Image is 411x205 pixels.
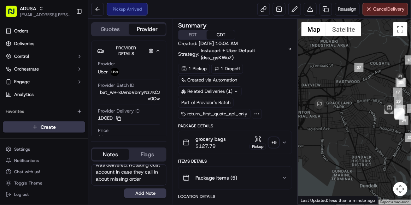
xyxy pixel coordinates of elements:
[24,74,89,80] div: We're available if you need us!
[178,123,292,129] div: Package Details
[178,75,240,85] a: Created via Automation
[67,102,113,109] span: API Documentation
[3,3,73,20] button: ADUSA[EMAIL_ADDRESS][PERSON_NAME][DOMAIN_NAME]
[7,103,13,108] div: 📗
[3,76,85,88] button: Engage
[14,180,42,186] span: Toggle Theme
[98,115,121,121] button: 1DCED
[178,131,292,154] button: grocery bags$127.79Pickup+9
[3,178,85,188] button: Toggle Theme
[178,86,242,96] div: Related Deliveries (1)
[178,109,251,119] div: return_first_quote_api_only
[3,25,85,37] a: Orders
[249,136,266,150] button: Pickup
[397,78,406,87] div: 26
[335,3,360,16] button: Reassign
[7,7,21,21] img: Nash
[92,149,129,160] button: Notes
[3,51,85,62] button: Control
[338,6,357,12] span: Reassign
[178,30,207,40] button: EDT
[201,47,287,61] span: Instacart + Uber Default (dss_gsKWuZ)
[178,64,210,74] div: 1 Pickup
[20,12,70,18] button: [EMAIL_ADDRESS][PERSON_NAME][DOMAIN_NAME]
[211,64,243,74] div: 1 Dropoff
[395,109,404,118] div: 36
[3,156,85,165] button: Notifications
[7,28,129,39] p: Welcome 👋
[97,44,160,58] button: Provider Details
[249,136,279,150] button: Pickup+9
[20,5,36,12] button: ADUSA
[178,47,292,61] div: Strategy:
[399,116,409,125] div: 34
[70,119,86,125] span: Pylon
[7,67,20,80] img: 1736555255976-a54dd68f-1ca7-489b-9aae-adbdc363a1c4
[98,82,134,89] span: Provider Batch ID
[14,66,39,72] span: Orchestrate
[178,22,207,29] h3: Summary
[14,102,54,109] span: Knowledge Base
[57,99,116,112] a: 💻API Documentation
[207,30,235,40] button: CDT
[3,38,85,49] a: Deliveries
[249,144,266,150] div: Pickup
[199,40,238,47] span: [DATE] 10:04 AM
[393,22,407,36] button: Toggle fullscreen view
[129,24,166,35] button: Provider
[3,167,85,177] button: Chat with us!
[120,69,129,78] button: Start new chat
[178,194,292,199] div: Location Details
[3,144,85,154] button: Settings
[395,110,404,120] div: 35
[14,41,34,47] span: Deliveries
[3,64,85,75] button: Orchestrate
[14,79,30,85] span: Engage
[178,40,238,47] span: Created:
[98,69,108,75] span: Uber
[301,22,326,36] button: Show street map
[24,67,116,74] div: Start new chat
[14,158,39,163] span: Notifications
[92,24,129,35] button: Quotes
[269,138,279,147] div: + 9
[3,121,85,133] button: Create
[98,134,110,141] span: $6.75
[14,146,30,152] span: Settings
[178,167,292,189] button: Package Items (5)
[4,99,57,112] a: 📗Knowledge Base
[98,61,115,67] span: Provider
[195,135,226,143] span: grocery bags
[14,169,40,175] span: Chat with us!
[326,22,361,36] button: Show satellite imagery
[116,45,136,56] span: Provider Details
[384,105,394,114] div: 30
[3,189,85,199] button: Log out
[374,6,405,12] span: Cancel Delivery
[381,200,409,204] a: Report a map error
[298,196,378,205] div: Last Updated: less than a minute ago
[300,195,323,205] img: Google
[98,127,108,134] span: Price
[300,195,323,205] a: Open this area in Google Maps (opens a new window)
[178,158,292,164] div: Items Details
[393,182,407,196] button: Map camera controls
[393,88,403,97] div: 17
[3,106,85,117] div: Favorites
[41,123,56,131] span: Create
[111,68,119,76] img: profile_uber_ahold_partner.png
[14,53,29,60] span: Control
[129,149,166,160] button: Flags
[195,174,237,181] span: Package Items ( 5 )
[354,63,364,72] div: 37
[18,45,127,53] input: Got a question? Start typing here...
[14,192,29,197] span: Log out
[14,28,28,34] span: Orders
[14,91,34,98] span: Analytics
[201,47,292,61] a: Instacart + Uber Default (dss_gsKWuZ)
[60,103,65,108] div: 💻
[394,97,403,106] div: 29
